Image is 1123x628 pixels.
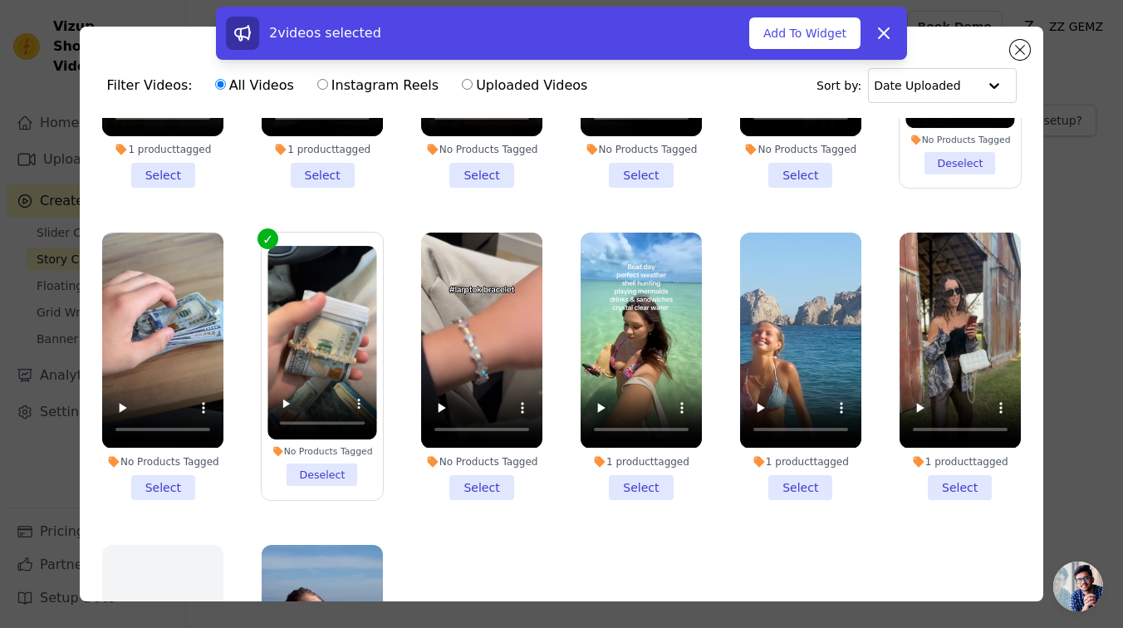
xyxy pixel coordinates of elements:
div: 1 product tagged [262,143,383,156]
label: Uploaded Videos [461,75,588,96]
div: No Products Tagged [905,135,1014,146]
div: No Products Tagged [102,455,223,469]
label: All Videos [214,75,295,96]
div: No Products Tagged [421,455,542,469]
div: Filter Videos: [106,66,596,105]
button: Add To Widget [749,17,861,49]
div: 1 product tagged [581,455,702,469]
a: Open chat [1053,562,1103,611]
div: No Products Tagged [740,143,861,156]
div: No Products Tagged [421,143,542,156]
div: 1 product tagged [740,455,861,469]
div: No Products Tagged [581,143,702,156]
label: Instagram Reels [316,75,439,96]
div: Sort by: [817,68,1017,103]
div: No Products Tagged [268,446,377,458]
div: 1 product tagged [900,455,1021,469]
span: 2 videos selected [269,25,381,41]
div: 1 product tagged [102,143,223,156]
